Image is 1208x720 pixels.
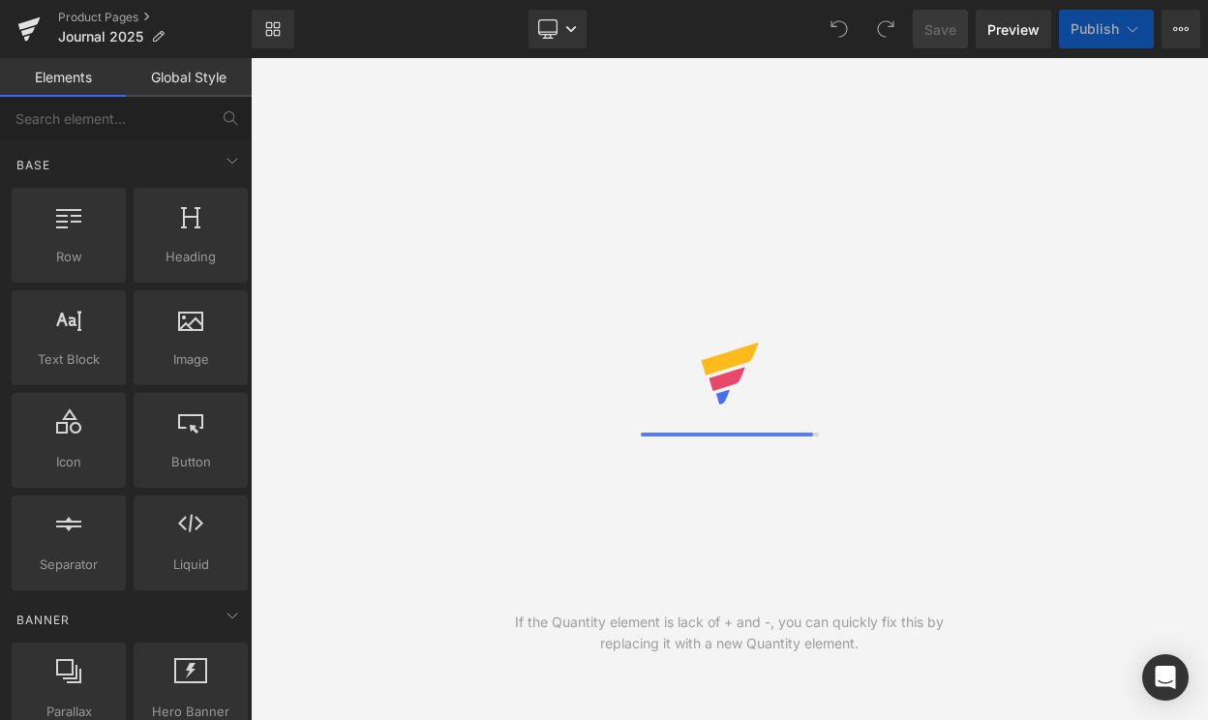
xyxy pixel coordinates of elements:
[987,19,1040,40] span: Preview
[17,247,120,267] span: Row
[976,10,1051,48] a: Preview
[866,10,905,48] button: Redo
[139,555,242,575] span: Liquid
[17,452,120,472] span: Icon
[126,58,252,97] a: Global Style
[58,29,143,45] span: Journal 2025
[820,10,859,48] button: Undo
[252,10,294,48] a: New Library
[1071,21,1119,37] span: Publish
[924,19,956,40] span: Save
[17,349,120,370] span: Text Block
[1142,654,1189,701] div: Open Intercom Messenger
[139,247,242,267] span: Heading
[15,611,72,629] span: Banner
[17,555,120,575] span: Separator
[58,10,252,25] a: Product Pages
[1162,10,1200,48] button: More
[490,612,969,654] div: If the Quantity element is lack of + and -, you can quickly fix this by replacing it with a new Q...
[139,349,242,370] span: Image
[1059,10,1154,48] button: Publish
[139,452,242,472] span: Button
[15,156,52,174] span: Base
